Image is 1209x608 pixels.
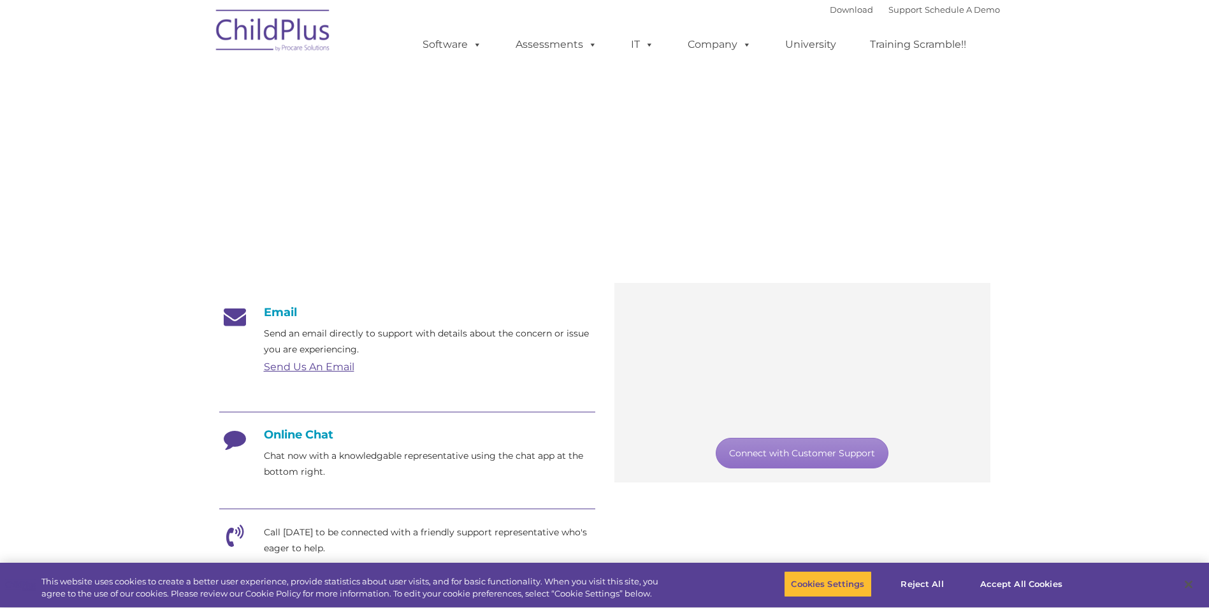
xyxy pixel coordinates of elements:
a: Assessments [503,32,610,57]
a: University [772,32,849,57]
div: This website uses cookies to create a better user experience, provide statistics about user visit... [41,575,665,600]
button: Cookies Settings [784,571,871,598]
a: Support [888,4,922,15]
a: Connect with Customer Support [716,438,888,468]
button: Accept All Cookies [973,571,1069,598]
button: Close [1175,570,1203,598]
a: Download [830,4,873,15]
img: ChildPlus by Procare Solutions [210,1,337,64]
p: Chat now with a knowledgable representative using the chat app at the bottom right. [264,448,595,480]
font: | [830,4,1000,15]
a: Training Scramble!! [857,32,979,57]
h4: Online Chat [219,428,595,442]
p: Send an email directly to support with details about the concern or issue you are experiencing. [264,326,595,358]
a: Send Us An Email [264,361,354,373]
h4: Email [219,305,595,319]
button: Reject All [883,571,962,598]
a: Company [675,32,764,57]
a: Software [410,32,495,57]
a: Schedule A Demo [925,4,1000,15]
a: IT [618,32,667,57]
p: Call [DATE] to be connected with a friendly support representative who's eager to help. [264,525,595,556]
